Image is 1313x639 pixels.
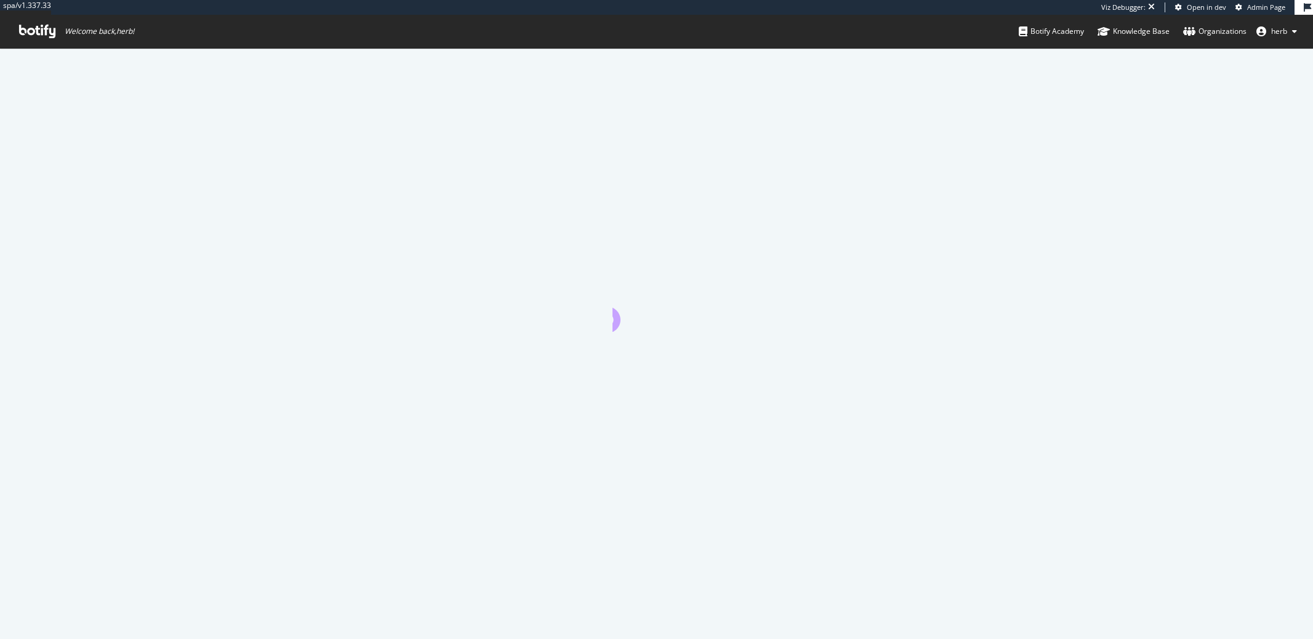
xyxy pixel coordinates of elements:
[1247,2,1285,12] span: Admin Page
[1175,2,1226,12] a: Open in dev
[1098,15,1170,48] a: Knowledge Base
[1271,26,1287,36] span: herb
[1187,2,1226,12] span: Open in dev
[1183,25,1247,38] div: Organizations
[1247,22,1307,41] button: herb
[1019,15,1084,48] a: Botify Academy
[65,26,134,36] span: Welcome back, herb !
[1235,2,1285,12] a: Admin Page
[1183,15,1247,48] a: Organizations
[1019,25,1084,38] div: Botify Academy
[1101,2,1146,12] div: Viz Debugger:
[1098,25,1170,38] div: Knowledge Base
